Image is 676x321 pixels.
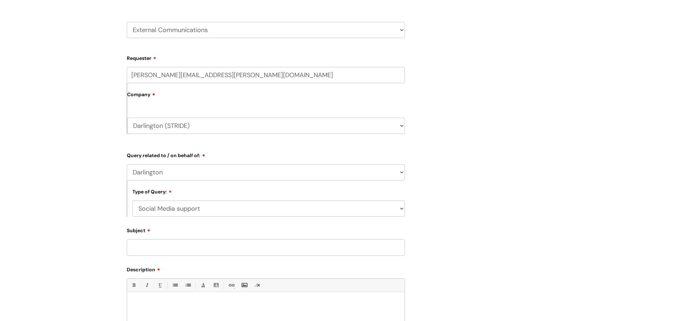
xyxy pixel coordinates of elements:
a: Underline(Ctrl-U) [155,281,164,290]
a: Italic (Ctrl-I) [142,281,151,290]
label: Query related to / on behalf of: [127,150,405,159]
a: Remove formatting (Ctrl-\) [253,281,262,290]
a: 1. Ordered List (Ctrl-Shift-8) [183,281,192,290]
label: Requester [127,53,405,61]
label: Company [127,89,405,105]
a: Back Color [212,281,220,290]
input: Email [127,67,405,83]
a: Insert Image... [240,281,249,290]
a: Link [227,281,236,290]
a: Bold (Ctrl-B) [129,281,138,290]
label: Subject [127,225,405,234]
label: Type of Query: [132,188,172,195]
a: • Unordered List (Ctrl-Shift-7) [170,281,179,290]
label: Description [127,264,405,273]
a: Font Color [199,281,207,290]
